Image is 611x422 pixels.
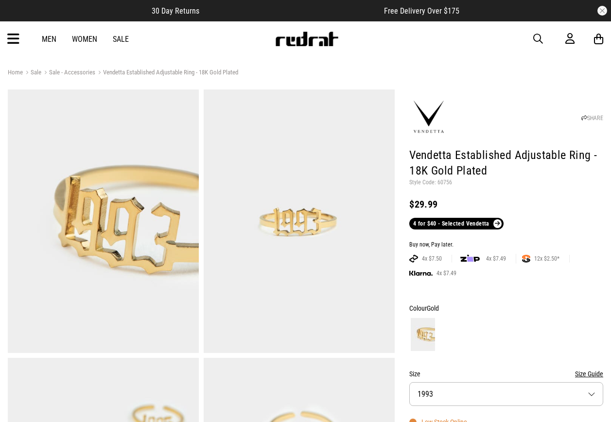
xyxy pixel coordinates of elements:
[204,89,395,353] img: Vendetta Established Adjustable Ring - 18k Gold Plated in Gold
[95,69,238,78] a: Vendetta Established Adjustable Ring - 18K Gold Plated
[113,35,129,44] a: Sale
[418,389,433,399] span: 1993
[409,218,504,229] a: 4 for $40 - Selected Vendetta
[409,382,603,406] button: 1993
[575,368,603,380] button: Size Guide
[570,381,611,422] iframe: LiveChat chat widget
[409,148,603,179] h1: Vendetta Established Adjustable Ring - 18K Gold Plated
[482,255,510,263] span: 4x $7.49
[409,198,603,210] div: $29.99
[275,32,339,46] img: Redrat logo
[384,6,459,16] span: Free Delivery Over $175
[522,255,530,263] img: SPLITPAY
[41,69,95,78] a: Sale - Accessories
[409,255,418,263] img: AFTERPAY
[409,271,433,276] img: KLARNA
[460,254,480,264] img: zip
[8,69,23,76] a: Home
[433,269,460,277] span: 4x $7.49
[72,35,97,44] a: Women
[219,6,365,16] iframe: Customer reviews powered by Trustpilot
[23,69,41,78] a: Sale
[409,368,603,380] div: Size
[411,318,435,351] img: Gold
[409,302,603,314] div: Colour
[530,255,563,263] span: 12x $2.50*
[427,304,439,312] span: Gold
[409,98,448,137] img: Vendetta
[581,115,603,122] a: SHARE
[42,35,56,44] a: Men
[152,6,199,16] span: 30 Day Returns
[409,179,603,187] p: Style Code: 60756
[409,241,603,249] div: Buy now, Pay later.
[418,255,446,263] span: 4x $7.50
[8,89,199,353] img: Vendetta Established Adjustable Ring - 18k Gold Plated in Gold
